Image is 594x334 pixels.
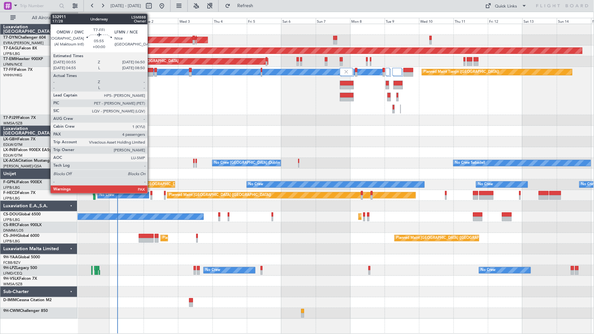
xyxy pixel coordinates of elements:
[162,233,265,243] div: Planned Maint [GEOGRAPHIC_DATA] ([GEOGRAPHIC_DATA])
[3,148,16,152] span: LX-INB
[110,13,121,19] div: [DATE]
[144,18,178,24] div: Tue 2
[3,36,46,40] a: T7-DYNChallenger 604
[3,46,19,50] span: T7-EAGL
[495,3,517,10] div: Quick Links
[3,137,35,141] a: LX-GBHFalcon 7X
[482,1,530,11] button: Quick Links
[214,158,287,168] div: No Crew [GEOGRAPHIC_DATA] (Dublin Intl)
[396,233,499,243] div: Planned Maint [GEOGRAPHIC_DATA] ([GEOGRAPHIC_DATA])
[3,73,22,78] a: VHHH/HKG
[3,180,17,184] span: F-GPNJ
[3,57,16,61] span: T7-EMI
[3,116,18,120] span: T7-PJ29
[3,159,18,163] span: LX-AOA
[3,234,39,238] a: CS-JHHGlobal 6000
[127,67,235,77] div: Planned Maint [GEOGRAPHIC_DATA] ([GEOGRAPHIC_DATA] Intl)
[7,13,71,23] button: All Aircraft
[169,190,271,200] div: Planned Maint [GEOGRAPHIC_DATA] ([GEOGRAPHIC_DATA])
[360,212,463,222] div: Planned Maint [GEOGRAPHIC_DATA] ([GEOGRAPHIC_DATA])
[3,298,17,302] span: D-IMIM
[488,18,523,24] div: Fri 12
[3,137,18,141] span: LX-GBH
[3,185,20,190] a: LFPB/LBG
[99,190,114,200] div: No Crew
[3,57,43,61] a: T7-EMIHawker 900XP
[3,309,20,313] span: 9H-CWM
[247,18,281,24] div: Fri 5
[3,41,44,45] a: EVRA/[PERSON_NAME]
[3,255,18,259] span: 9H-YAA
[3,266,37,270] a: 9H-LPZLegacy 500
[3,46,37,50] a: T7-EAGLFalcon 8X
[281,18,316,24] div: Sat 6
[79,13,90,19] div: [DATE]
[3,271,22,276] a: LFMD/CEQ
[3,212,19,216] span: CS-DOU
[3,68,15,72] span: T7-FFI
[3,191,35,195] a: F-HECDFalcon 7X
[222,1,261,11] button: Refresh
[3,260,20,265] a: FCBB/BZV
[3,116,36,120] a: T7-PJ29Falcon 7X
[557,18,591,24] div: Sun 14
[419,18,454,24] div: Wed 10
[3,309,48,313] a: 9H-CWMChallenger 850
[3,142,22,147] a: EDLW/DTM
[75,18,109,24] div: Sun 31
[3,62,22,67] a: LFMN/NCE
[3,217,20,222] a: LFPB/LBG
[478,180,493,189] div: No Crew
[3,298,52,302] a: D-IMIMCessna Citation M2
[3,234,17,238] span: CS-JHH
[385,18,419,24] div: Tue 9
[205,265,220,275] div: No Crew
[249,180,264,189] div: No Crew
[424,67,499,77] div: Planned Maint Tianjin ([GEOGRAPHIC_DATA])
[316,18,350,24] div: Sun 7
[3,277,37,281] a: 9H-VSLKFalcon 7X
[455,158,485,168] div: No Crew Sabadell
[232,4,259,8] span: Refresh
[3,239,20,244] a: LFPB/LBG
[3,148,55,152] a: LX-INBFalcon 900EX EASy II
[3,277,19,281] span: 9H-VSLK
[3,228,23,233] a: DNMM/LOS
[3,36,18,40] span: T7-DYN
[109,18,144,24] div: Mon 1
[3,191,18,195] span: F-HECD
[3,212,41,216] a: CS-DOUGlobal 6500
[3,282,22,287] a: WMSA/SZB
[3,223,42,227] a: CS-RRCFalcon 900LX
[3,196,20,201] a: LFPB/LBG
[3,180,42,184] a: F-GPNJFalcon 900EX
[3,164,42,169] a: [PERSON_NAME]/QSA
[3,223,17,227] span: CS-RRC
[110,3,141,9] span: [DATE] - [DATE]
[3,255,40,259] a: 9H-YAAGlobal 5000
[523,18,557,24] div: Sat 13
[3,51,20,56] a: LFPB/LBG
[117,57,179,66] div: Planned Maint [GEOGRAPHIC_DATA]
[178,18,213,24] div: Wed 3
[3,121,22,126] a: WMSA/SZB
[121,180,223,189] div: Planned Maint [GEOGRAPHIC_DATA] ([GEOGRAPHIC_DATA])
[3,159,50,163] a: LX-AOACitation Mustang
[3,266,16,270] span: 9H-LPZ
[481,265,496,275] div: No Crew
[343,69,349,75] img: gray-close.svg
[3,68,32,72] a: T7-FFIFalcon 7X
[20,1,57,11] input: Trip Number
[17,16,69,20] span: All Aircraft
[454,18,488,24] div: Thu 11
[350,18,385,24] div: Mon 8
[213,18,247,24] div: Thu 4
[3,153,22,158] a: EDLW/DTM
